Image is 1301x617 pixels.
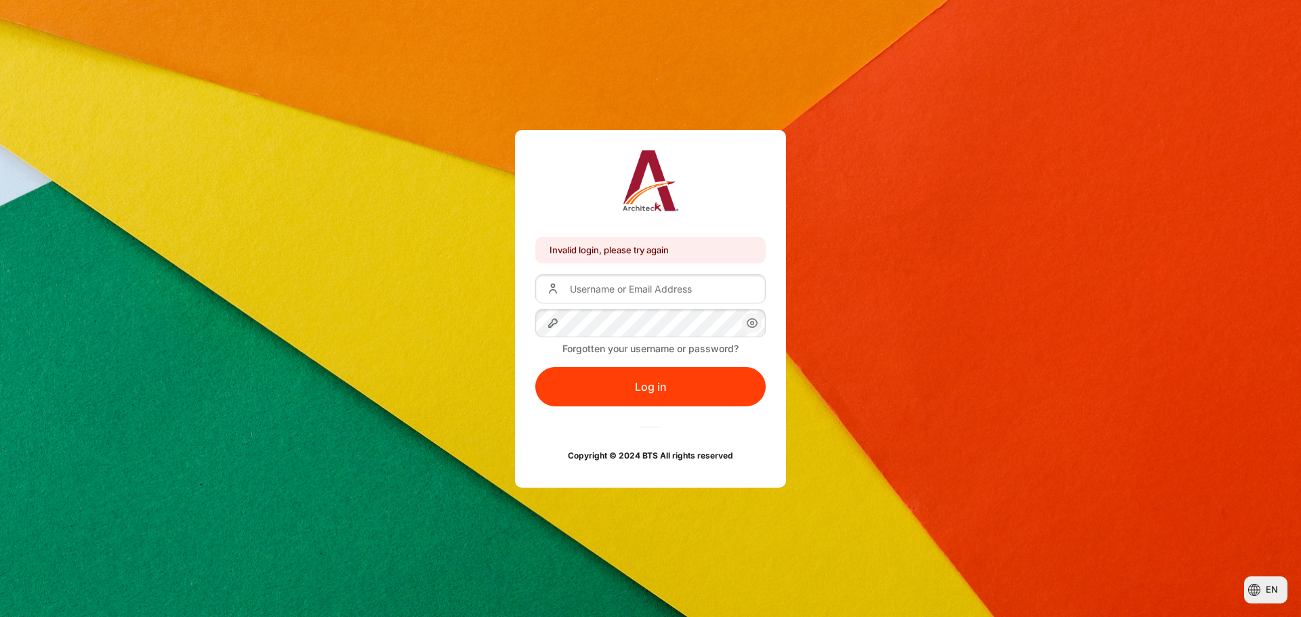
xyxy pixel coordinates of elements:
[623,150,679,217] a: Architeck
[1244,576,1287,603] button: Languages
[535,237,766,263] div: Invalid login, please try again
[568,450,733,461] strong: Copyright © 2024 BTS All rights reserved
[535,274,766,303] input: Username or Email Address
[623,150,679,211] img: Architeck
[562,343,739,354] a: Forgotten your username or password?
[1266,583,1278,597] span: en
[535,367,766,406] button: Log in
